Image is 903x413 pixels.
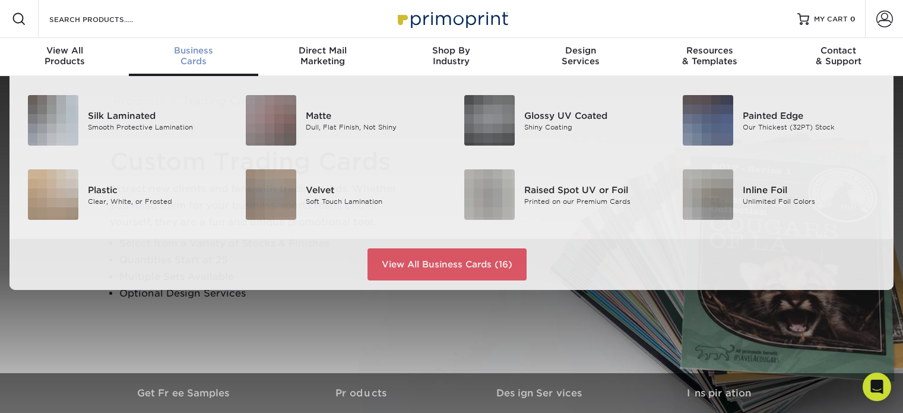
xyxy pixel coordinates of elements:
span: Design [516,45,645,56]
div: Industry [387,45,516,67]
img: Silk Laminated Business Cards [28,95,78,146]
a: Raised Spot UV or Foil Business Cards Raised Spot UV or Foil Printed on our Premium Cards [461,165,661,225]
div: Smooth Protective Lamination [88,122,224,132]
img: Matte Business Cards [246,95,296,146]
div: Unlimited Foil Colors [743,196,879,206]
div: & Support [774,45,903,67]
div: Services [516,45,645,67]
a: Direct MailMarketing [258,38,387,76]
a: Velvet Business Cards Velvet Soft Touch Lamination [242,165,443,225]
div: Open Intercom Messenger [863,373,891,401]
div: Inline Foil [743,183,879,196]
div: Cards [129,45,258,67]
div: Printed on our Premium Cards [524,196,661,206]
span: Contact [774,45,903,56]
div: Our Thickest (32PT) Stock [743,122,879,132]
div: Painted Edge [743,109,879,122]
img: Raised Spot UV or Foil Business Cards [464,169,515,220]
div: Marketing [258,45,387,67]
span: Business [129,45,258,56]
div: Velvet [306,183,442,196]
a: Painted Edge Business Cards Painted Edge Our Thickest (32PT) Stock [679,90,879,150]
a: Silk Laminated Business Cards Silk Laminated Smooth Protective Lamination [24,90,224,150]
div: Silk Laminated [88,109,224,122]
div: Soft Touch Lamination [306,196,442,206]
a: Shop ByIndustry [387,38,516,76]
span: 0 [850,15,856,23]
div: Dull, Flat Finish, Not Shiny [306,122,442,132]
div: Raised Spot UV or Foil [524,183,661,196]
img: Primoprint [392,6,511,31]
a: DesignServices [516,38,645,76]
div: Plastic [88,183,224,196]
a: Glossy UV Coated Business Cards Glossy UV Coated Shiny Coating [461,90,661,150]
div: Matte [306,109,442,122]
span: Direct Mail [258,45,387,56]
img: Plastic Business Cards [28,169,78,220]
img: Velvet Business Cards [246,169,296,220]
div: Glossy UV Coated [524,109,661,122]
img: Painted Edge Business Cards [683,95,733,146]
a: BusinessCards [129,38,258,76]
a: Plastic Business Cards Plastic Clear, White, or Frosted [24,165,224,225]
div: & Templates [645,45,774,67]
span: Shop By [387,45,516,56]
div: Clear, White, or Frosted [88,196,224,206]
a: View All Business Cards (16) [367,248,527,280]
span: MY CART [814,14,848,24]
a: Contact& Support [774,38,903,76]
a: Matte Business Cards Matte Dull, Flat Finish, Not Shiny [242,90,443,150]
div: Shiny Coating [524,122,661,132]
img: Glossy UV Coated Business Cards [464,95,515,146]
span: Resources [645,45,774,56]
a: Resources& Templates [645,38,774,76]
a: Inline Foil Business Cards Inline Foil Unlimited Foil Colors [679,165,879,225]
input: SEARCH PRODUCTS..... [48,12,164,26]
img: Inline Foil Business Cards [683,169,733,220]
